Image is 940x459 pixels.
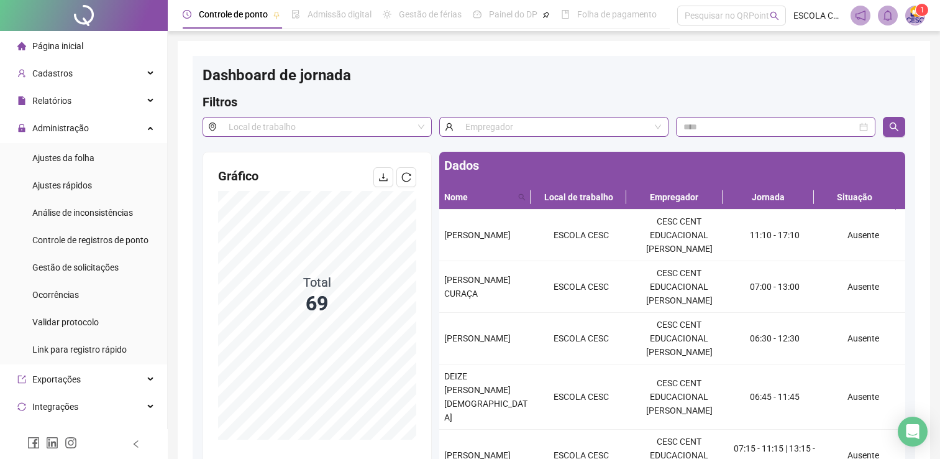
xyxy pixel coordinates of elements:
[17,96,26,105] span: file
[32,153,94,163] span: Ajustes da folha
[532,364,631,430] td: ESCOLA CESC
[291,10,300,19] span: file-done
[532,313,631,364] td: ESCOLA CESC
[17,124,26,132] span: lock
[378,172,388,182] span: download
[531,185,626,210] th: Local de trabalho
[630,210,728,261] td: CESC CENT EDUCACIONAL [PERSON_NAME]
[32,345,127,355] span: Link para registro rápido
[32,68,73,78] span: Cadastros
[444,333,511,343] span: [PERSON_NAME]
[203,67,351,84] span: Dashboard de jornada
[199,9,268,19] span: Controle de ponto
[183,10,191,19] span: clock-circle
[32,123,89,133] span: Administração
[532,261,631,313] td: ESCOLA CESC
[898,417,928,447] div: Open Intercom Messenger
[906,6,924,25] img: 84976
[444,190,513,204] span: Nome
[218,169,258,183] span: Gráfico
[399,9,462,19] span: Gestão de férias
[489,9,537,19] span: Painel do DP
[728,313,821,364] td: 06:30 - 12:30
[203,95,237,109] span: Filtros
[32,180,92,190] span: Ajustes rápidos
[27,437,40,449] span: facebook
[32,290,79,300] span: Ocorrências
[32,262,119,272] span: Gestão de solicitações
[444,275,511,299] span: [PERSON_NAME] CURAÇA
[444,230,511,240] span: [PERSON_NAME]
[770,11,779,21] span: search
[728,210,821,261] td: 11:10 - 17:10
[882,10,893,21] span: bell
[518,193,526,201] span: search
[17,42,26,50] span: home
[401,172,411,182] span: reload
[383,10,391,19] span: sun
[32,208,133,218] span: Análise de inconsistências
[32,317,99,327] span: Validar protocolo
[821,313,905,364] td: Ausente
[532,210,631,261] td: ESCOLA CESC
[626,185,722,210] th: Empregador
[728,261,821,313] td: 07:00 - 13:00
[889,122,899,132] span: search
[444,371,527,422] span: DEIZE [PERSON_NAME][DEMOGRAPHIC_DATA]
[308,9,372,19] span: Admissão digital
[516,188,528,206] span: search
[916,4,928,16] sup: Atualize o seu contato no menu Meus Dados
[920,6,924,14] span: 1
[65,437,77,449] span: instagram
[561,10,570,19] span: book
[17,402,26,411] span: sync
[630,261,728,313] td: CESC CENT EDUCACIONAL [PERSON_NAME]
[17,69,26,78] span: user-add
[444,158,479,173] span: Dados
[728,364,821,430] td: 06:45 - 11:45
[46,437,58,449] span: linkedin
[821,210,905,261] td: Ausente
[32,374,81,384] span: Exportações
[855,10,866,21] span: notification
[542,11,550,19] span: pushpin
[630,364,728,430] td: CESC CENT EDUCACIONAL [PERSON_NAME]
[32,235,148,245] span: Controle de registros de ponto
[473,10,481,19] span: dashboard
[630,313,728,364] td: CESC CENT EDUCACIONAL [PERSON_NAME]
[814,185,896,210] th: Situação
[821,364,905,430] td: Ausente
[577,9,657,19] span: Folha de pagamento
[723,185,814,210] th: Jornada
[32,41,83,51] span: Página inicial
[793,9,843,22] span: ESCOLA CESC
[273,11,280,19] span: pushpin
[439,117,459,137] span: user
[132,440,140,448] span: left
[32,96,71,106] span: Relatórios
[821,261,905,313] td: Ausente
[17,375,26,384] span: export
[203,117,222,137] span: environment
[32,402,78,412] span: Integrações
